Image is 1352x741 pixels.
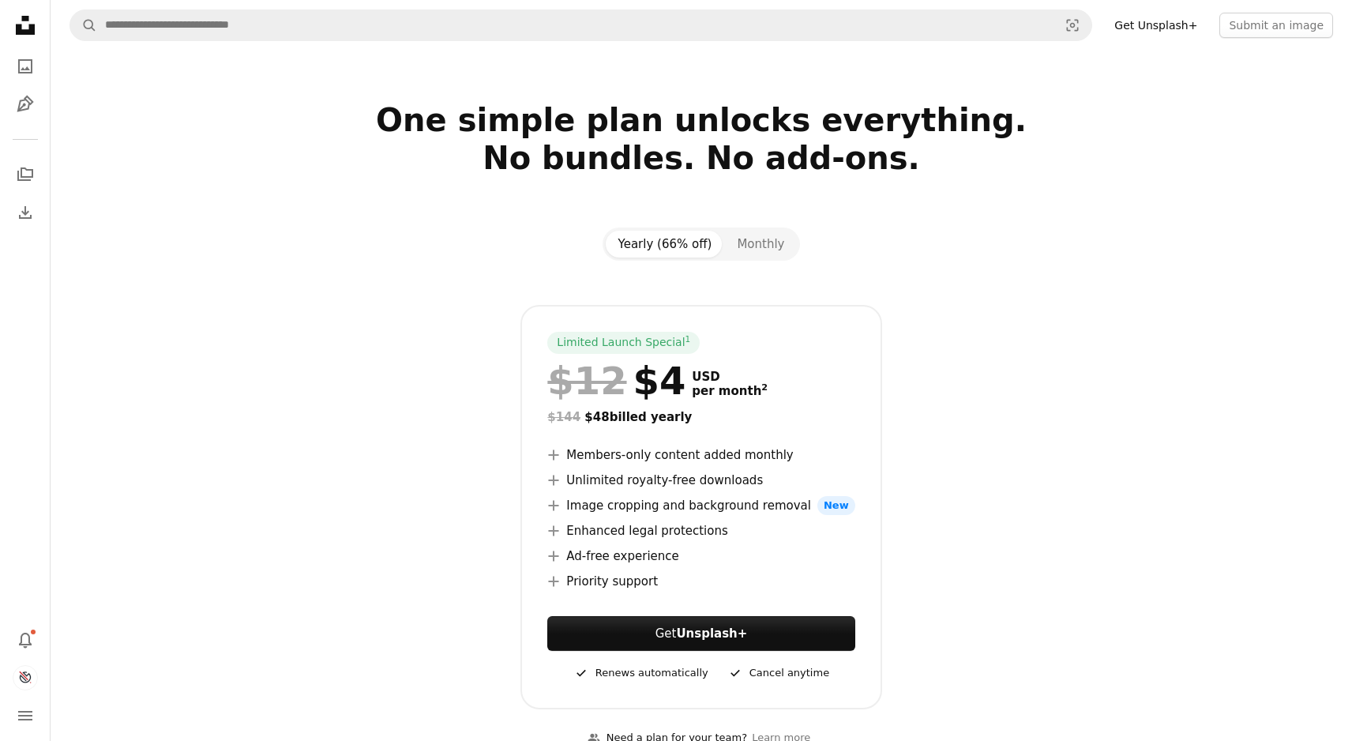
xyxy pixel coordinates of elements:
[758,384,771,398] a: 2
[13,665,38,690] img: Avatar of user Da Shoota
[547,616,854,651] a: GetUnsplash+
[9,88,41,120] a: Illustrations
[547,360,626,401] span: $12
[9,159,41,190] a: Collections
[547,572,854,591] li: Priority support
[193,101,1210,215] h2: One simple plan unlocks everything. No bundles. No add-ons.
[69,9,1092,41] form: Find visuals sitewide
[547,496,854,515] li: Image cropping and background removal
[692,384,768,398] span: per month
[547,410,580,424] span: $144
[9,197,41,228] a: Download History
[685,334,691,344] sup: 1
[573,664,708,683] div: Renews automatically
[1053,10,1091,40] button: Visual search
[547,471,854,490] li: Unlimited royalty-free downloads
[547,547,854,566] li: Ad-free experience
[761,382,768,393] sup: 2
[606,231,725,258] button: Yearly (66% off)
[547,360,685,401] div: $4
[724,231,797,258] button: Monthly
[1105,13,1207,38] a: Get Unsplash+
[9,624,41,656] button: Notifications
[547,332,700,354] div: Limited Launch Special
[676,626,747,641] strong: Unsplash+
[692,370,768,384] span: USD
[9,662,41,694] button: Profile
[817,496,855,515] span: New
[70,10,97,40] button: Search Unsplash
[1219,13,1333,38] button: Submit an image
[547,446,854,465] li: Members-only content added monthly
[547,408,854,427] div: $48 billed yearly
[9,9,41,44] a: Home — Unsplash
[727,664,829,683] div: Cancel anytime
[547,521,854,540] li: Enhanced legal protections
[9,51,41,82] a: Photos
[9,700,41,732] button: Menu
[682,335,694,351] a: 1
